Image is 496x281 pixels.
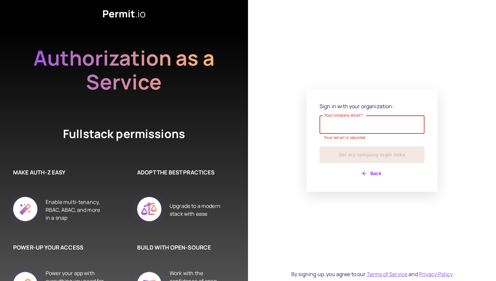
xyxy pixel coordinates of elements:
[12,46,236,94] h2: Authorization as a Service
[324,135,420,141] p: Your email is required
[320,147,424,163] button: Get my company login links
[419,271,453,278] a: Privacy Policy
[170,190,228,230] div: Upgrade to a modern stack with ease
[46,190,104,230] div: Enable multi-tenancy, RBAC, ABAC, and more in a snap
[320,102,424,110] p: Sign in with your organization:
[137,168,228,177] h6: ADOPT THE BEST PRACTICES
[320,168,424,179] button: Back
[367,271,407,278] a: Terms of Service
[39,126,209,142] h4: Fullstack permissions
[324,112,363,118] label: Your company email
[291,270,453,278] div: By signing up, you agree to our and
[13,168,104,177] h6: MAKE AUTH-Z EASY
[13,243,104,252] h6: POWER-UP YOUR ACCESS
[137,243,228,252] h6: BUILD WITH OPEN-SOURCE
